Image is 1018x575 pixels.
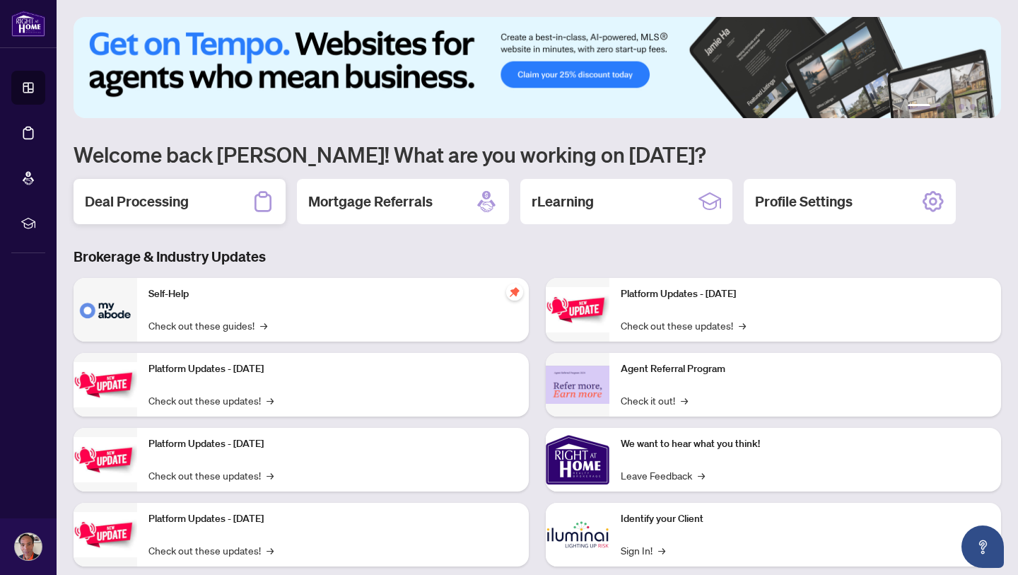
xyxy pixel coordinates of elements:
[908,104,930,110] button: 1
[621,467,705,483] a: Leave Feedback→
[546,503,609,567] img: Identify your Client
[11,11,45,37] img: logo
[739,318,746,333] span: →
[74,141,1001,168] h1: Welcome back [PERSON_NAME]! What are you working on [DATE]?
[621,511,990,527] p: Identify your Client
[621,393,688,408] a: Check it out!→
[621,318,746,333] a: Check out these updates!→
[961,525,1004,568] button: Open asap
[74,247,1001,267] h3: Brokerage & Industry Updates
[698,467,705,483] span: →
[959,104,964,110] button: 4
[74,437,137,482] img: Platform Updates - July 21, 2025
[267,542,274,558] span: →
[267,467,274,483] span: →
[85,192,189,211] h2: Deal Processing
[532,192,594,211] h2: rLearning
[621,286,990,302] p: Platform Updates - [DATE]
[981,104,987,110] button: 6
[15,533,42,560] img: Profile Icon
[148,436,517,452] p: Platform Updates - [DATE]
[755,192,853,211] h2: Profile Settings
[936,104,942,110] button: 2
[506,284,523,301] span: pushpin
[148,361,517,377] p: Platform Updates - [DATE]
[148,286,517,302] p: Self-Help
[74,17,1001,118] img: Slide 0
[74,512,137,557] img: Platform Updates - July 8, 2025
[148,393,274,408] a: Check out these updates!→
[621,542,665,558] a: Sign In!→
[658,542,665,558] span: →
[546,287,609,332] img: Platform Updates - June 23, 2025
[74,278,137,342] img: Self-Help
[148,318,267,333] a: Check out these guides!→
[148,542,274,558] a: Check out these updates!→
[546,428,609,492] img: We want to hear what you think!
[621,361,990,377] p: Agent Referral Program
[681,393,688,408] span: →
[308,192,433,211] h2: Mortgage Referrals
[148,511,517,527] p: Platform Updates - [DATE]
[546,366,609,405] img: Agent Referral Program
[621,436,990,452] p: We want to hear what you think!
[148,467,274,483] a: Check out these updates!→
[267,393,274,408] span: →
[947,104,953,110] button: 3
[74,362,137,407] img: Platform Updates - September 16, 2025
[970,104,976,110] button: 5
[260,318,267,333] span: →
